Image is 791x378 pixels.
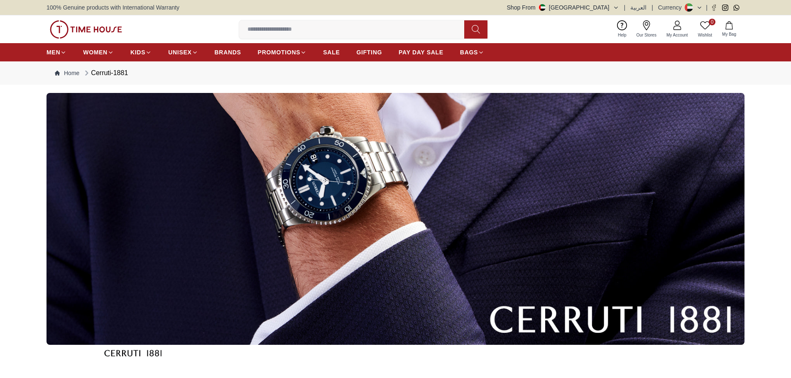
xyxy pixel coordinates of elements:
img: United Arab Emirates [539,4,546,11]
a: MEN [47,45,66,60]
nav: Breadcrumb [47,61,744,85]
button: My Bag [717,20,741,39]
button: Shop From[GEOGRAPHIC_DATA] [507,3,619,12]
span: Our Stores [633,32,660,38]
a: Help [613,19,632,40]
a: UNISEX [168,45,198,60]
a: GIFTING [356,45,382,60]
span: | [651,3,653,12]
span: BRANDS [215,48,241,56]
a: SALE [323,45,340,60]
button: العربية [630,3,647,12]
span: PAY DAY SALE [399,48,443,56]
span: SALE [323,48,340,56]
span: UNISEX [168,48,191,56]
a: Instagram [722,5,728,11]
span: BAGS [460,48,478,56]
span: My Bag [719,31,740,37]
a: PAY DAY SALE [399,45,443,60]
a: Facebook [711,5,717,11]
span: Help [615,32,630,38]
a: Our Stores [632,19,661,40]
span: GIFTING [356,48,382,56]
span: Wishlist [695,32,715,38]
img: ... [47,93,744,345]
a: Home [55,69,79,77]
span: PROMOTIONS [258,48,301,56]
img: ... [50,20,122,39]
a: BAGS [460,45,484,60]
div: Currency [658,3,685,12]
a: PROMOTIONS [258,45,307,60]
span: | [706,3,708,12]
a: KIDS [130,45,152,60]
span: 100% Genuine products with International Warranty [47,3,179,12]
span: WOMEN [83,48,108,56]
span: 0 [709,19,715,25]
span: KIDS [130,48,145,56]
div: Cerruti-1881 [83,68,128,78]
a: Whatsapp [733,5,740,11]
span: MEN [47,48,60,56]
span: | [624,3,626,12]
a: 0Wishlist [693,19,717,40]
span: My Account [663,32,691,38]
a: WOMEN [83,45,114,60]
a: BRANDS [215,45,241,60]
